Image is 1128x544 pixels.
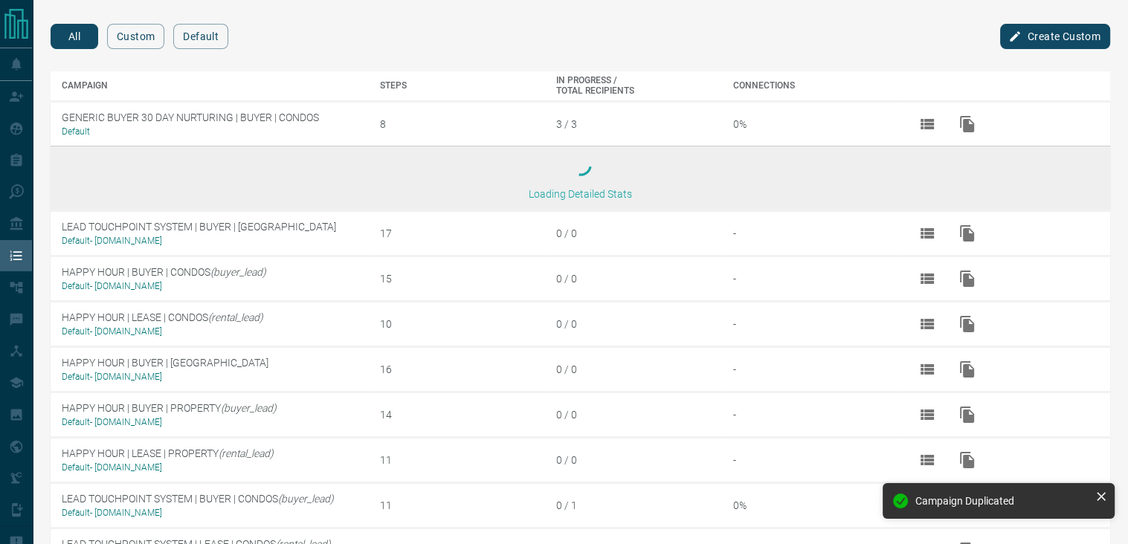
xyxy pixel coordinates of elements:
td: - [722,256,899,302]
div: Default - [DOMAIN_NAME] [62,372,369,382]
div: 8 [380,118,546,130]
td: HAPPY HOUR | LEASE | CONDOS [51,302,369,347]
th: Connections [722,71,899,101]
td: 0 / 0 [545,347,722,392]
td: HAPPY HOUR | BUYER | PROPERTY [51,392,369,438]
td: 0 / 0 [545,211,722,256]
em: (buyer_lead) [210,266,266,278]
button: Custom [107,24,164,49]
td: 0% [722,483,899,528]
em: (buyer_lead) [278,493,334,505]
div: 10 [380,318,546,330]
th: In Progress / Total Recipients [545,71,722,101]
span: Loading Detailed Stats [529,188,632,200]
td: - [722,211,899,256]
em: (rental_lead) [208,311,263,323]
td: - [722,438,899,483]
td: GENERIC BUYER 30 DAY NURTURING | BUYER | CONDOS [51,101,369,146]
td: HAPPY HOUR | LEASE | PROPERTY [51,438,369,483]
div: 11 [380,499,546,511]
td: 0 / 0 [545,256,722,302]
td: - [722,302,899,347]
button: Duplicate [950,306,985,342]
td: - [722,392,899,438]
button: View Details [909,352,945,387]
td: 3 / 3 [545,101,722,146]
div: Default - [DOMAIN_NAME] [62,326,369,337]
div: Default - [DOMAIN_NAME] [62,508,369,518]
td: HAPPY HOUR | BUYER | CONDOS [51,256,369,302]
button: Duplicate [950,397,985,433]
button: Duplicate [950,261,985,297]
button: All [51,24,98,49]
button: View Details [909,216,945,251]
button: View Details [909,261,945,297]
button: View Details [909,306,945,342]
div: Default - [DOMAIN_NAME] [62,236,369,246]
button: Duplicate [950,442,985,478]
em: (rental_lead) [219,447,274,459]
td: 0 / 1 [545,483,722,528]
button: Duplicate [950,216,985,251]
div: Default - [DOMAIN_NAME] [62,462,369,473]
td: HAPPY HOUR | BUYER | [GEOGRAPHIC_DATA] [51,347,369,392]
td: 0% [722,101,899,146]
div: 14 [380,409,546,421]
button: Duplicate [950,352,985,387]
div: Loading [62,150,1099,200]
td: - [722,347,899,392]
div: Campaign Duplicated [915,495,1089,507]
div: Default - [DOMAIN_NAME] [62,281,369,291]
div: 16 [380,363,546,375]
div: 11 [380,454,546,466]
button: Create Custom [1000,24,1110,49]
div: Default - [DOMAIN_NAME] [62,417,369,427]
em: (buyer_lead) [221,402,277,414]
th: Steps [369,71,546,101]
button: View Details [909,397,945,433]
td: 0 / 0 [545,392,722,438]
td: LEAD TOUCHPOINT SYSTEM | BUYER | CONDOS [51,483,369,528]
td: 0 / 0 [545,302,722,347]
button: View Details [909,106,945,142]
td: 0 / 0 [545,438,722,483]
button: Duplicate [950,106,985,142]
div: 15 [380,273,546,285]
td: LEAD TOUCHPOINT SYSTEM | BUYER | [GEOGRAPHIC_DATA] [51,211,369,256]
th: actions [898,71,1110,101]
button: Default [173,24,228,49]
th: Campaign [51,71,369,101]
div: 17 [380,227,546,239]
div: Default [62,126,369,137]
button: View Details [909,442,945,478]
